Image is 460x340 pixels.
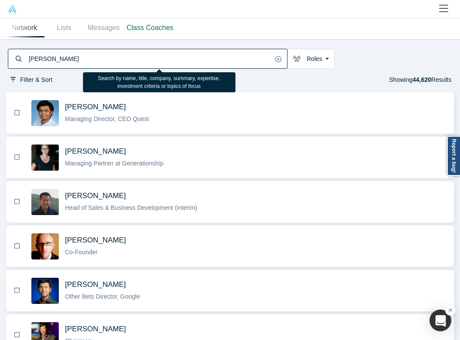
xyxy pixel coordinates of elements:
[9,226,451,266] button: Bookmark[PERSON_NAME]Co-Founder
[12,286,22,296] button: Bookmark
[65,147,126,155] span: [PERSON_NAME]
[447,136,460,176] a: Report a bug!
[31,100,59,126] img: Gnani Palanikumar's Profile Image
[84,18,124,37] a: Messages
[28,50,273,67] input: Search by name, title, company, summary, expertise, investment criteria or topics of focus
[413,76,431,83] strong: 44,620
[65,249,98,256] span: Co-Founder
[9,138,451,177] button: Bookmark[PERSON_NAME]Managing Partner at Generationship
[31,233,59,259] img: Robert Winder's Profile Image
[31,278,59,304] img: Steven Kan's Profile Image
[65,236,126,244] span: [PERSON_NAME]
[389,76,451,83] span: Showing Results
[31,189,59,215] img: Michael Chang's Profile Image
[6,137,454,178] button: BookmarkRachel Chalmers's Profile Image[PERSON_NAME]Managing Partner at Generationship
[12,152,22,162] button: Bookmark
[124,18,177,37] a: Class Coaches
[65,293,140,300] span: Other Bets Director, Google
[65,280,126,289] span: [PERSON_NAME]
[9,93,451,133] button: Bookmark[PERSON_NAME]Managing Director, CEO Quest
[65,103,126,111] span: [PERSON_NAME]
[9,182,451,222] button: Bookmark[PERSON_NAME]Head of Sales & Business Development (interim)
[65,160,163,167] span: Managing Partner at Generationship
[6,182,454,222] button: BookmarkMichael Chang's Profile Image[PERSON_NAME]Head of Sales & Business Development (interim)
[9,271,451,310] button: Bookmark[PERSON_NAME]Other Bets Director, Google
[20,76,52,83] span: Filter & Sort
[65,204,197,211] span: Head of Sales & Business Development (interim)
[12,330,22,340] button: Bookmark
[12,241,22,251] button: Bookmark
[5,18,44,37] a: Network
[8,5,17,14] img: Alchemist Vault Logo
[287,49,335,69] button: Roles
[6,93,454,133] button: BookmarkGnani Palanikumar's Profile Image[PERSON_NAME]Managing Director, CEO Quest
[65,192,126,200] span: [PERSON_NAME]
[6,226,454,266] button: BookmarkRobert Winder's Profile Image[PERSON_NAME]Co-Founder
[12,197,22,207] button: Bookmark
[31,145,59,171] img: Rachel Chalmers's Profile Image
[12,108,22,118] button: Bookmark
[6,270,454,311] button: BookmarkSteven Kan's Profile Image[PERSON_NAME]Other Bets Director, Google
[65,115,149,122] span: Managing Director, CEO Quest
[44,18,84,37] a: Lists
[65,325,126,333] span: [PERSON_NAME]
[8,75,55,85] button: Filter & Sort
